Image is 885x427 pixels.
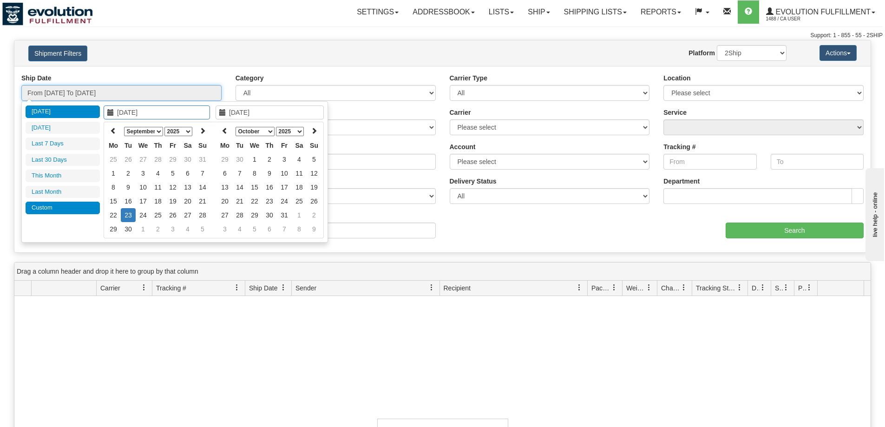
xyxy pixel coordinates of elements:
[292,208,307,222] td: 1
[180,208,195,222] td: 27
[801,280,817,296] a: Pickup Status filter column settings
[26,186,100,198] li: Last Month
[307,138,321,152] th: Su
[26,154,100,166] li: Last 30 Days
[195,194,210,208] td: 21
[195,208,210,222] td: 28
[688,48,715,58] label: Platform
[732,280,747,296] a: Tracking Status filter column settings
[217,208,232,222] td: 27
[295,283,316,293] span: Sender
[136,280,152,296] a: Carrier filter column settings
[217,152,232,166] td: 29
[277,208,292,222] td: 31
[247,180,262,194] td: 15
[217,194,232,208] td: 20
[232,194,247,208] td: 21
[26,122,100,134] li: [DATE]
[663,73,690,83] label: Location
[26,138,100,150] li: Last 7 Days
[28,46,87,61] button: Shipment Filters
[450,177,497,186] label: Delivery Status
[217,222,232,236] td: 3
[232,180,247,194] td: 14
[277,194,292,208] td: 24
[864,166,884,261] iframe: chat widget
[778,280,794,296] a: Shipment Issues filter column settings
[292,222,307,236] td: 8
[106,180,121,194] td: 8
[151,152,165,166] td: 28
[450,142,476,151] label: Account
[450,73,487,83] label: Carrier Type
[151,138,165,152] th: Th
[277,222,292,236] td: 7
[26,170,100,182] li: This Month
[151,208,165,222] td: 25
[307,222,321,236] td: 9
[136,152,151,166] td: 27
[156,283,186,293] span: Tracking #
[262,208,277,222] td: 30
[759,0,882,24] a: Evolution Fulfillment 1488 / CA User
[195,180,210,194] td: 14
[136,180,151,194] td: 10
[591,283,611,293] span: Packages
[151,166,165,180] td: 4
[676,280,692,296] a: Charge filter column settings
[136,194,151,208] td: 17
[217,138,232,152] th: Mo
[180,194,195,208] td: 20
[634,0,688,24] a: Reports
[726,223,864,238] input: Search
[121,138,136,152] th: Tu
[292,138,307,152] th: Sa
[663,154,756,170] input: From
[136,166,151,180] td: 3
[236,73,264,83] label: Category
[151,194,165,208] td: 18
[180,222,195,236] td: 4
[232,166,247,180] td: 7
[232,152,247,166] td: 30
[247,208,262,222] td: 29
[444,283,471,293] span: Recipient
[180,138,195,152] th: Sa
[557,0,634,24] a: Shipping lists
[819,45,857,61] button: Actions
[307,180,321,194] td: 19
[217,166,232,180] td: 6
[663,108,687,117] label: Service
[165,194,180,208] td: 19
[262,180,277,194] td: 16
[26,105,100,118] li: [DATE]
[121,166,136,180] td: 2
[121,180,136,194] td: 9
[26,202,100,214] li: Custom
[774,8,871,16] span: Evolution Fulfillment
[121,194,136,208] td: 16
[151,180,165,194] td: 11
[232,208,247,222] td: 28
[21,73,52,83] label: Ship Date
[663,177,700,186] label: Department
[136,138,151,152] th: We
[106,194,121,208] td: 15
[180,152,195,166] td: 30
[165,138,180,152] th: Fr
[136,222,151,236] td: 1
[14,263,871,281] div: grid grouping header
[775,283,783,293] span: Shipment Issues
[277,180,292,194] td: 17
[106,222,121,236] td: 29
[277,166,292,180] td: 10
[277,138,292,152] th: Fr
[217,180,232,194] td: 13
[180,166,195,180] td: 6
[450,108,471,117] label: Carrier
[249,283,277,293] span: Ship Date
[247,138,262,152] th: We
[766,14,836,24] span: 1488 / CA User
[247,222,262,236] td: 5
[247,152,262,166] td: 1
